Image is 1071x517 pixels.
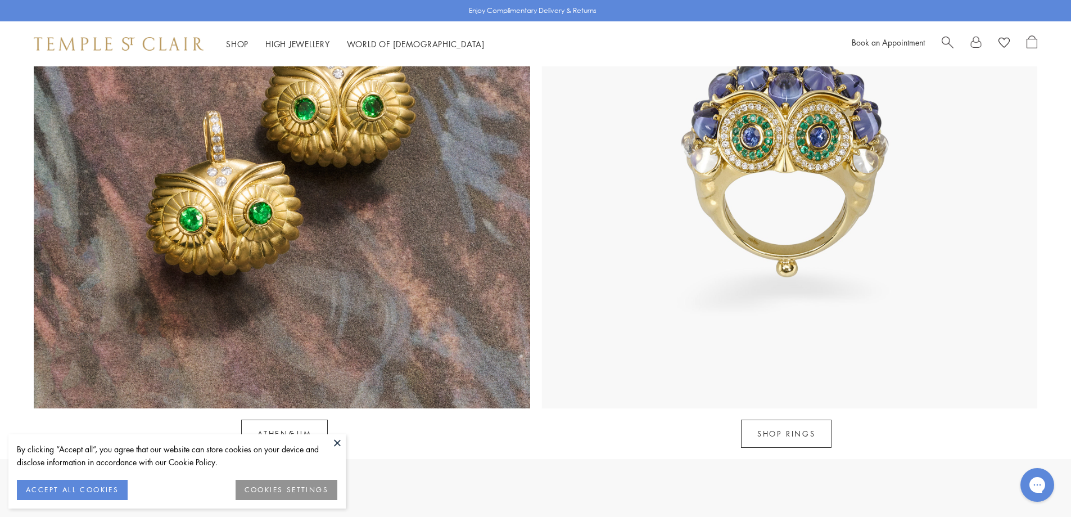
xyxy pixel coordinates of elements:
[17,480,128,500] button: ACCEPT ALL COOKIES
[34,37,204,51] img: Temple St. Clair
[1015,464,1060,506] iframe: Gorgias live chat messenger
[469,5,596,16] p: Enjoy Complimentary Delivery & Returns
[852,37,925,48] a: Book an Appointment
[1027,35,1037,52] a: Open Shopping Bag
[226,38,248,50] a: ShopShop
[226,37,485,51] nav: Main navigation
[17,443,337,469] div: By clicking “Accept all”, you agree that our website can store cookies on your device and disclos...
[741,420,832,448] a: SHOP RINGS
[241,420,328,448] a: Athenæum
[236,480,337,500] button: COOKIES SETTINGS
[998,35,1010,52] a: View Wishlist
[942,35,953,52] a: Search
[265,38,330,50] a: High JewelleryHigh Jewellery
[347,38,485,50] a: World of [DEMOGRAPHIC_DATA]World of [DEMOGRAPHIC_DATA]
